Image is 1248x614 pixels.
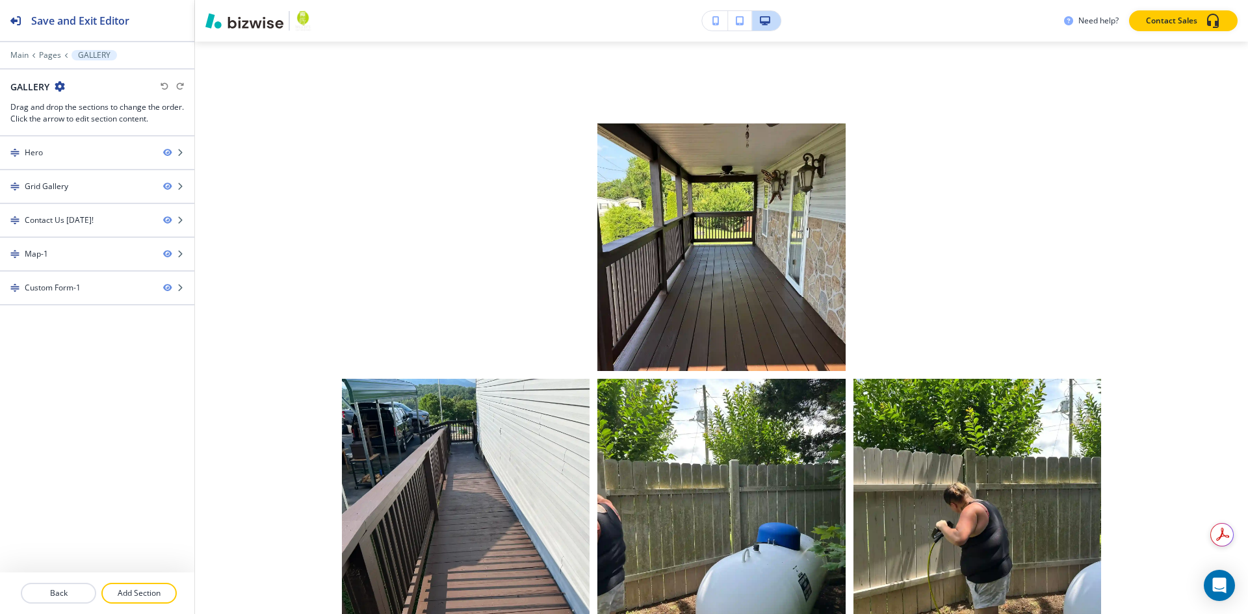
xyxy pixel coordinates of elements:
[1146,15,1197,27] p: Contact Sales
[25,147,43,159] div: Hero
[101,583,177,604] button: Add Section
[25,181,68,192] div: Grid Gallery
[31,13,129,29] h2: Save and Exit Editor
[295,10,311,31] img: Your Logo
[103,587,175,599] p: Add Section
[205,13,283,29] img: Bizwise Logo
[10,283,19,292] img: Drag
[10,216,19,225] img: Drag
[10,101,184,125] h3: Drag and drop the sections to change the order. Click the arrow to edit section content.
[22,587,95,599] p: Back
[10,51,29,60] button: Main
[10,80,49,94] h2: GALLERY
[10,148,19,157] img: Drag
[71,50,117,60] button: GALLERY
[1204,570,1235,601] div: Open Intercom Messenger
[25,282,81,294] div: Custom Form-1
[25,214,94,226] div: Contact Us Today!
[25,248,48,260] div: Map-1
[78,51,110,60] p: GALLERY
[1078,15,1119,27] h3: Need help?
[10,182,19,191] img: Drag
[1129,10,1238,31] button: Contact Sales
[10,249,19,259] img: Drag
[39,51,61,60] button: Pages
[21,583,96,604] button: Back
